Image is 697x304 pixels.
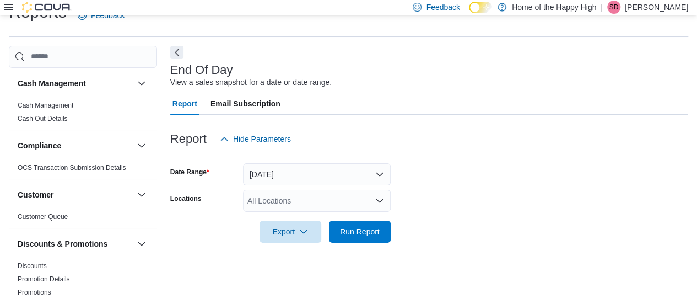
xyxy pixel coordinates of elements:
div: Discounts & Promotions [9,259,157,303]
div: Sarah Dunlop [607,1,620,14]
h3: Report [170,132,207,146]
span: Feedback [91,10,125,21]
button: Customer [18,189,133,200]
button: Compliance [135,139,148,152]
span: Feedback [426,2,460,13]
input: Dark Mode [469,2,492,13]
button: Run Report [329,221,391,243]
h3: Compliance [18,140,61,151]
label: Locations [170,194,202,203]
div: View a sales snapshot for a date or date range. [170,77,332,88]
h3: Discounts & Promotions [18,238,107,249]
h3: Cash Management [18,78,86,89]
span: Customer Queue [18,212,68,221]
button: Export [260,221,321,243]
button: Cash Management [135,77,148,90]
div: Customer [9,210,157,228]
button: Hide Parameters [215,128,295,150]
button: Compliance [18,140,133,151]
span: Cash Out Details [18,114,68,123]
button: Next [170,46,183,59]
a: Discounts [18,262,47,270]
p: Home of the Happy High [512,1,596,14]
span: Export [266,221,315,243]
div: Cash Management [9,99,157,130]
a: OCS Transaction Submission Details [18,164,126,172]
span: Hide Parameters [233,134,291,145]
span: Run Report [340,226,380,237]
p: | [601,1,603,14]
span: OCS Transaction Submission Details [18,163,126,172]
button: Cash Management [18,78,133,89]
a: Customer Queue [18,213,68,221]
button: Discounts & Promotions [135,237,148,250]
p: [PERSON_NAME] [625,1,688,14]
h3: Customer [18,189,53,200]
button: Customer [135,188,148,201]
a: Feedback [73,4,129,26]
span: Discounts [18,262,47,270]
div: Compliance [9,161,157,179]
img: Cova [22,2,72,13]
h3: End Of Day [170,63,233,77]
a: Promotions [18,289,51,296]
span: Cash Management [18,101,73,110]
button: [DATE] [243,163,391,185]
span: Report [172,93,197,115]
span: SD [609,1,619,14]
a: Promotion Details [18,275,70,283]
a: Cash Out Details [18,115,68,122]
span: Email Subscription [210,93,280,115]
a: Cash Management [18,102,73,109]
button: Discounts & Promotions [18,238,133,249]
label: Date Range [170,168,209,177]
span: Promotion Details [18,275,70,284]
button: Open list of options [375,196,384,205]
